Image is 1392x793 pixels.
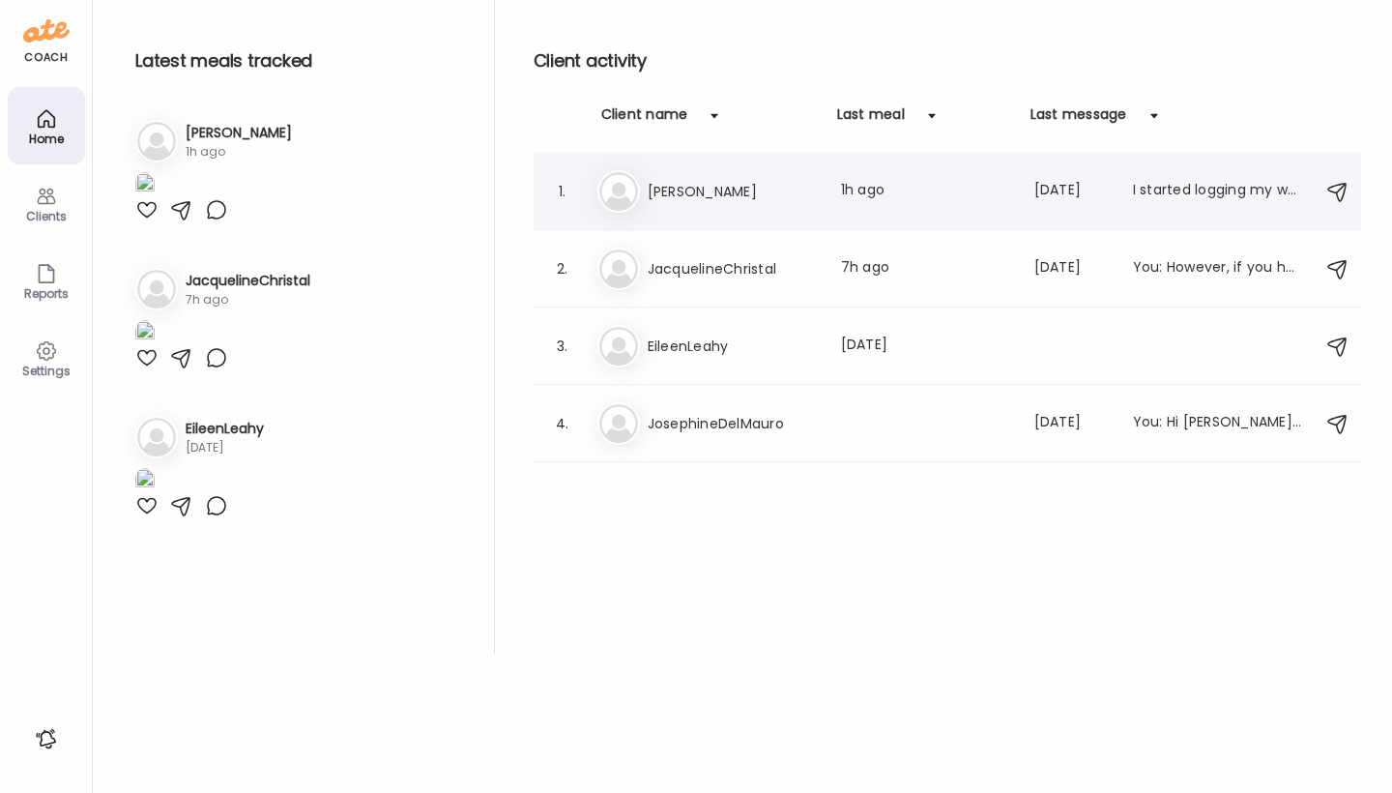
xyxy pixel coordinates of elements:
div: Reports [12,287,81,300]
div: Clients [12,210,81,222]
h3: JacquelineChristal [648,257,818,280]
img: images%2FkL49VY16jQYAx86opI0hkphHEfx1%2FjXasXmu3RvWjdqCartZS%2FVmbQhokZ8roeLpa0eJDQ_1080 [135,468,155,494]
h3: [PERSON_NAME] [648,180,818,203]
img: images%2FegTRoFg71Vh79bOemLN995wOicv2%2F0quSQKiTUKT2VCgvscJK%2FftBK8qv63HJiTRTDejpQ_1080 [135,320,155,346]
img: images%2F21MIQOuL1iQdPOV9bLjdDySHdXN2%2F8Wnl11pr4D1TydVzZPng%2FsnUVlpWSNvUr4pCQkLhy_1080 [135,172,155,198]
div: [DATE] [1034,180,1110,203]
div: 7h ago [841,257,1011,280]
div: 4. [551,412,574,435]
div: [DATE] [841,335,1011,358]
div: 7h ago [186,291,310,308]
div: Home [12,132,81,145]
h3: EileenLeahy [648,335,818,358]
div: 1. [551,180,574,203]
img: bg-avatar-default.svg [599,404,638,443]
img: bg-avatar-default.svg [599,172,638,211]
div: I started logging my walking. Genna, can we please figure this out [DATE] I assumed since you did... [1133,180,1303,203]
h3: JosephineDelMauro [648,412,818,435]
h3: JacquelineChristal [186,271,310,291]
h3: [PERSON_NAME] [186,123,292,143]
div: You: Hi [PERSON_NAME]! I look forward to meeting you and working together these next 6-weeks. Ple... [1133,412,1303,435]
div: You: However, if you have these then you might as well use them up as you wait for the others to ... [1133,257,1303,280]
img: bg-avatar-default.svg [599,327,638,366]
img: bg-avatar-default.svg [137,270,176,308]
div: coach [24,49,68,66]
h2: Client activity [534,46,1361,75]
img: bg-avatar-default.svg [599,250,638,288]
div: [DATE] [1034,412,1110,435]
div: 3. [551,335,574,358]
h2: Latest meals tracked [135,46,463,75]
div: Settings [12,365,81,377]
div: Client name [601,104,688,135]
div: Last meal [837,104,905,135]
div: [DATE] [1034,257,1110,280]
div: 2. [551,257,574,280]
div: Last message [1030,104,1127,135]
h3: EileenLeahy [186,419,264,439]
img: bg-avatar-default.svg [137,122,176,161]
div: 1h ago [186,143,292,161]
img: ate [23,15,70,46]
div: [DATE] [186,439,264,456]
div: 1h ago [841,180,1011,203]
img: bg-avatar-default.svg [137,418,176,456]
